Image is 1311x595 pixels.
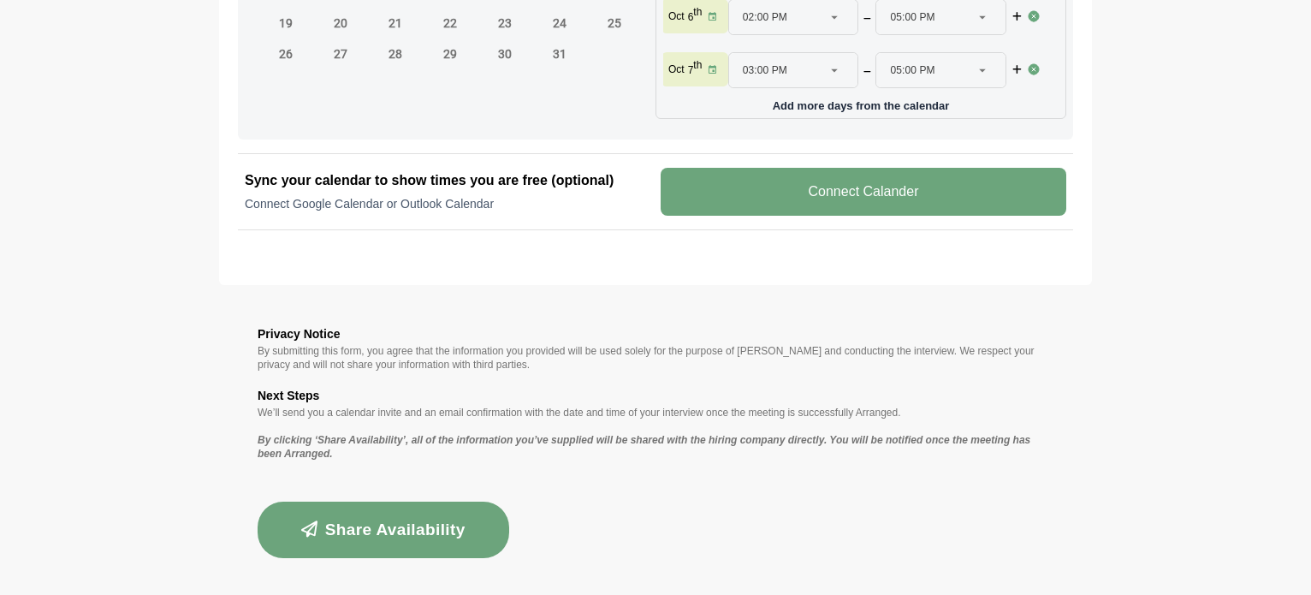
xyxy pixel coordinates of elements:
[258,344,1053,372] p: By submitting this form, you agree that the information you provided will be used solely for the ...
[534,9,585,37] span: Friday, October 24, 2025
[258,406,1053,419] p: We’ll send you a calendar invite and an email confirmation with the date and time of your intervi...
[245,195,650,212] p: Connect Google Calendar or Outlook Calendar
[663,93,1059,111] p: Add more days from the calendar
[315,9,366,37] span: Monday, October 20, 2025
[258,433,1053,461] p: By clicking ‘Share Availability’, all of the information you’ve supplied will be shared with the ...
[534,40,585,68] span: Friday, October 31, 2025
[260,9,311,37] span: Sunday, October 19, 2025
[258,502,509,558] button: Share Availability
[688,11,694,23] strong: 6
[668,9,685,23] p: Oct
[693,6,702,18] sup: th
[661,168,1066,216] v-button: Connect Calander
[479,9,531,37] span: Thursday, October 23, 2025
[479,40,531,68] span: Thursday, October 30, 2025
[258,385,1053,406] h3: Next Steps
[424,9,476,37] span: Wednesday, October 22, 2025
[668,62,685,76] p: Oct
[589,9,640,37] span: Saturday, October 25, 2025
[693,59,702,71] sup: th
[258,324,1053,344] h3: Privacy Notice
[688,64,694,76] strong: 7
[245,170,650,191] h2: Sync your calendar to show times you are free (optional)
[424,40,476,68] span: Wednesday, October 29, 2025
[370,9,421,37] span: Tuesday, October 21, 2025
[743,53,787,87] span: 03:00 PM
[370,40,421,68] span: Tuesday, October 28, 2025
[315,40,366,68] span: Monday, October 27, 2025
[260,40,311,68] span: Sunday, October 26, 2025
[890,53,934,87] span: 05:00 PM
